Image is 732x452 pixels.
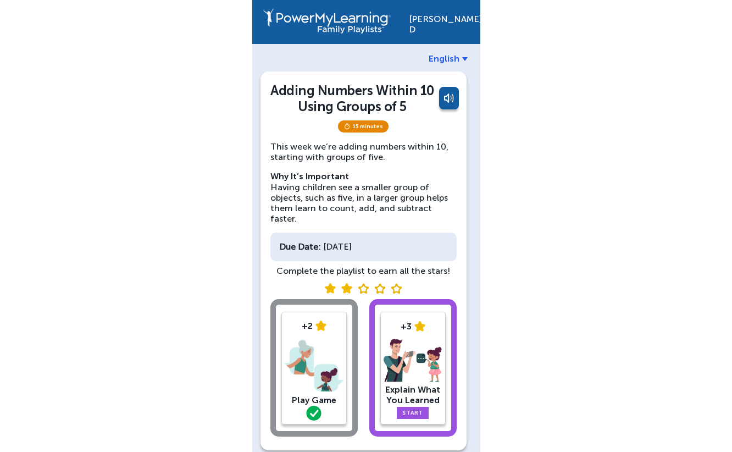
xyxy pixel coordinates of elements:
span: 15 minutes [338,120,389,133]
img: star [414,321,425,332]
img: PowerMyLearning Connect [263,8,391,34]
span: English [429,53,459,64]
img: green-check.svg [306,406,321,421]
a: English [429,53,468,64]
img: star [315,321,326,331]
div: [PERSON_NAME] D [409,8,469,35]
div: Adding Numbers Within 10 Using Groups of 5 [270,82,435,114]
div: +3 [384,321,442,332]
img: blank star [358,283,369,294]
div: Explain What You Learned [384,384,442,405]
img: blank star [374,283,385,294]
img: explain.png [384,339,442,383]
img: blank star [391,283,402,294]
img: submit star [341,283,352,294]
strong: Why It’s Important [270,171,349,181]
div: [DATE] [270,233,457,261]
div: Complete the playlist to earn all the stars! [270,266,457,276]
p: This week we’re adding numbers within 10, starting with groups of five. [270,141,457,162]
p: Having children see a smaller group of objects, such as five, in a larger group helps them learn ... [270,171,457,224]
div: Play Game [285,395,343,405]
img: timer.svg [343,123,351,130]
img: submit star [325,283,336,294]
img: play-game.png [285,337,343,394]
div: +2 [285,321,343,331]
a: Start [397,407,429,419]
div: Due Date: [279,241,321,252]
